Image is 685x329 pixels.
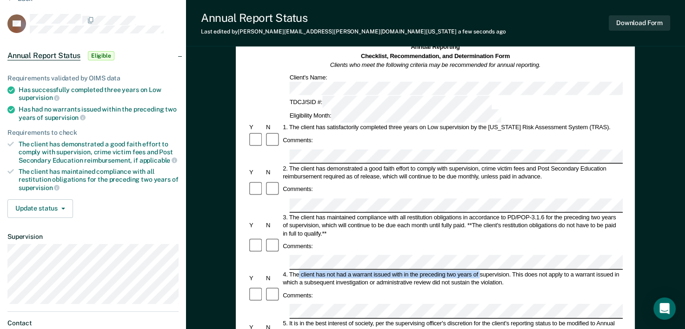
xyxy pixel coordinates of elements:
div: Has had no warrants issued within the preceding two years of [19,105,179,121]
div: 4. The client has not had a warrant issued with in the preceding two years of supervision. This d... [282,270,623,286]
span: Annual Report Status [7,51,80,60]
button: Update status [7,199,73,218]
div: Y [248,124,265,132]
dt: Contact [7,319,179,327]
div: 1. The client has satisfactorily completed three years on Low supervision by the [US_STATE] Risk ... [282,124,623,132]
div: 2. The client has demonstrated a good faith effort to comply with supervision, crime victim fees ... [282,164,623,181]
div: Y [248,168,265,176]
div: Y [248,221,265,229]
dt: Supervision [7,233,179,241]
div: Has successfully completed three years on Low [19,86,179,102]
div: 3. The client has maintained compliance with all restitution obligations in accordance to PD/POP-... [282,213,623,237]
em: Clients who meet the following criteria may be recommended for annual reporting. [330,62,541,68]
div: N [265,221,281,229]
div: N [265,168,281,176]
div: Eligibility Month: [288,109,503,123]
div: Open Intercom Messenger [653,297,676,320]
strong: Checklist, Recommendation, and Determination Form [361,53,510,59]
div: Requirements to check [7,129,179,137]
span: applicable [140,157,177,164]
span: supervision [19,184,60,191]
div: Y [248,274,265,282]
div: The client has demonstrated a good faith effort to comply with supervision, crime victim fees and... [19,140,179,164]
div: The client has maintained compliance with all restitution obligations for the preceding two years of [19,168,179,191]
div: N [265,274,281,282]
div: Comments: [282,242,314,250]
div: Comments: [282,136,314,144]
div: N [265,124,281,132]
span: supervision [19,94,60,101]
div: Last edited by [PERSON_NAME][EMAIL_ADDRESS][PERSON_NAME][DOMAIN_NAME][US_STATE] [201,28,506,35]
strong: Annual Reporting [411,44,460,50]
span: supervision [45,114,86,121]
button: Download Form [609,15,670,31]
div: TDCJ/SID #: [288,96,493,109]
span: a few seconds ago [458,28,506,35]
div: Requirements validated by OIMS data [7,74,179,82]
span: Eligible [88,51,114,60]
div: Comments: [282,185,314,193]
div: Comments: [282,291,314,299]
div: Annual Report Status [201,11,506,25]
